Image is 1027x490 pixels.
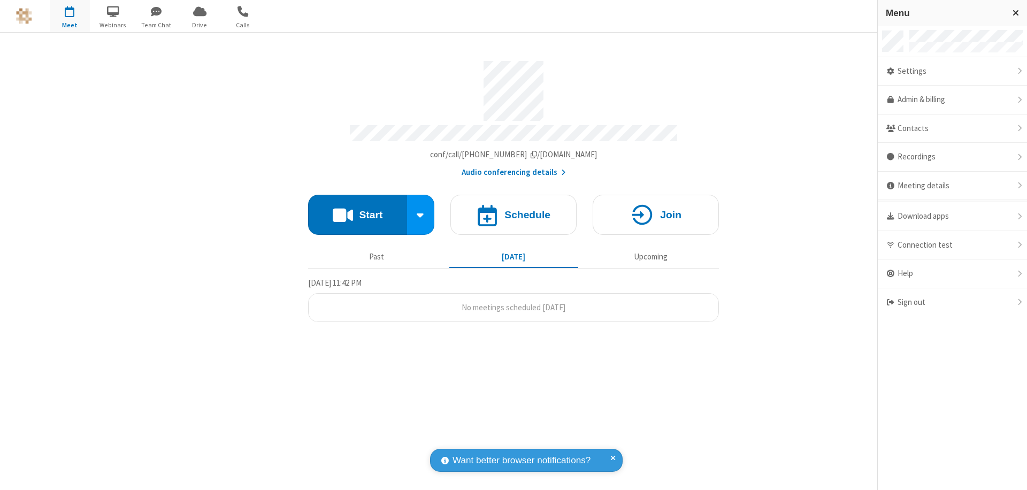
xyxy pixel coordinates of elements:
button: Copy my meeting room linkCopy my meeting room link [430,149,597,161]
div: Help [878,259,1027,288]
img: QA Selenium DO NOT DELETE OR CHANGE [16,8,32,24]
button: Past [312,247,441,267]
div: Connection test [878,231,1027,260]
div: Meeting details [878,172,1027,201]
span: No meetings scheduled [DATE] [462,302,565,312]
h4: Schedule [504,210,550,220]
section: Account details [308,53,719,179]
div: Settings [878,57,1027,86]
div: Recordings [878,143,1027,172]
span: Want better browser notifications? [453,454,591,468]
span: Webinars [93,20,133,30]
div: Sign out [878,288,1027,317]
button: Start [308,195,407,235]
div: Start conference options [407,195,435,235]
section: Today's Meetings [308,277,719,323]
h4: Start [359,210,382,220]
button: Audio conferencing details [462,166,566,179]
button: [DATE] [449,247,578,267]
button: Upcoming [586,247,715,267]
span: Team Chat [136,20,177,30]
button: Join [593,195,719,235]
div: Contacts [878,114,1027,143]
h3: Menu [886,8,1003,18]
span: [DATE] 11:42 PM [308,278,362,288]
span: Drive [180,20,220,30]
h4: Join [660,210,681,220]
span: Calls [223,20,263,30]
button: Schedule [450,195,577,235]
div: Download apps [878,202,1027,231]
a: Admin & billing [878,86,1027,114]
span: Meet [50,20,90,30]
span: Copy my meeting room link [430,149,597,159]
